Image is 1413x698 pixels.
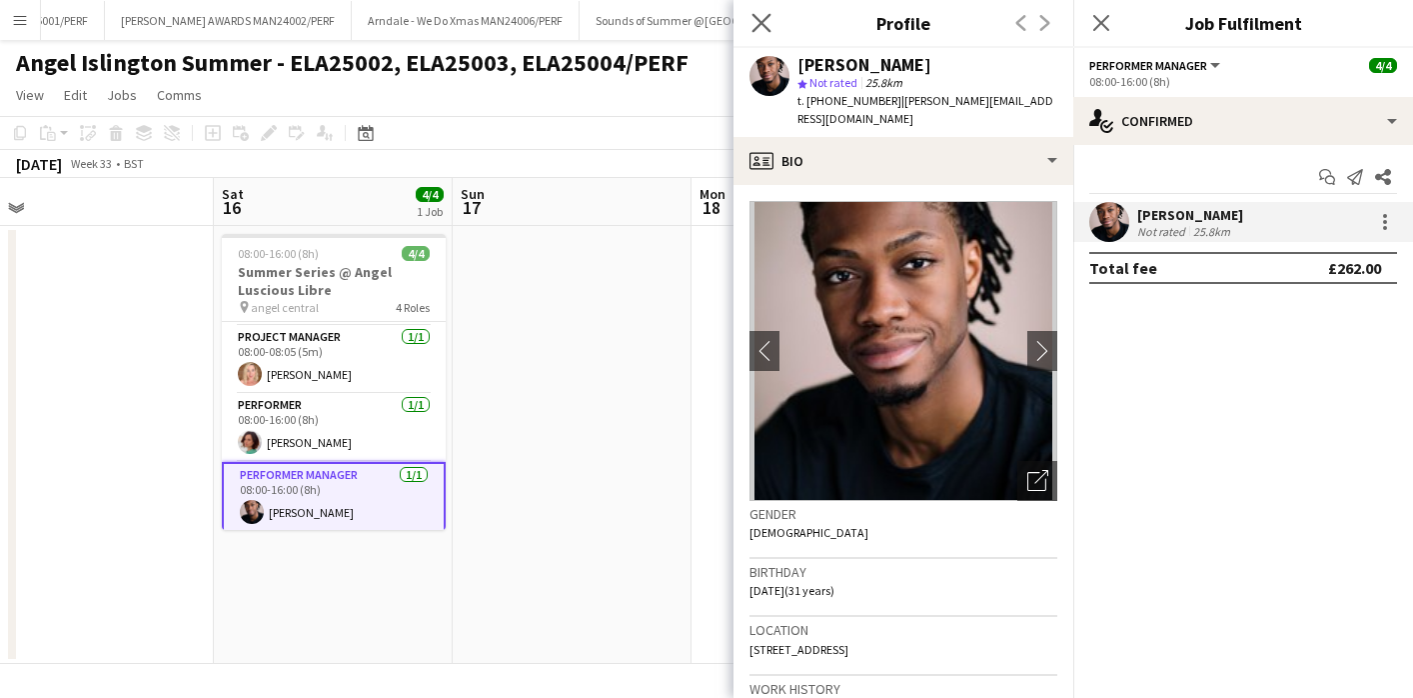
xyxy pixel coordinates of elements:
div: [DATE] [16,154,62,174]
span: 08:00-16:00 (8h) [238,246,319,261]
span: Sun [461,185,485,203]
span: Comms [157,86,202,104]
span: 4 Roles [396,300,430,315]
span: [DEMOGRAPHIC_DATA] [749,525,868,540]
div: 08:00-16:00 (8h) [1089,74,1397,89]
span: Not rated [809,75,857,90]
span: [STREET_ADDRESS] [749,642,848,657]
h3: Profile [733,10,1073,36]
span: angel central [251,300,319,315]
h3: Birthday [749,563,1057,581]
div: [PERSON_NAME] [797,56,931,74]
span: 4/4 [402,246,430,261]
div: Confirmed [1073,97,1413,145]
span: | [PERSON_NAME][EMAIL_ADDRESS][DOMAIN_NAME] [797,93,1053,126]
button: [PERSON_NAME] AWARDS MAN24002/PERF [105,1,352,40]
a: Edit [56,82,95,108]
h3: Location [749,621,1057,639]
div: 25.8km [1189,224,1234,239]
span: t. [PHONE_NUMBER] [797,93,901,108]
div: [PERSON_NAME] [1137,206,1243,224]
span: 16 [219,196,244,219]
span: [DATE] (31 years) [749,583,834,598]
div: Open photos pop-in [1017,461,1057,501]
span: 25.8km [861,75,906,90]
a: Comms [149,82,210,108]
button: Sounds of Summer @[GEOGRAPHIC_DATA] - WG25002/PERF [580,1,914,40]
a: View [8,82,52,108]
div: Not rated [1137,224,1189,239]
a: Jobs [99,82,145,108]
div: Bio [733,137,1073,185]
div: 1 Job [417,204,443,219]
span: 4/4 [1369,58,1397,73]
h3: Work history [749,680,1057,698]
span: View [16,86,44,104]
span: Mon [700,185,725,203]
h3: Gender [749,505,1057,523]
span: 18 [697,196,725,219]
span: Performer Manager [1089,58,1207,73]
app-job-card: 08:00-16:00 (8h)4/4Summer Series @ Angel Luscious Libre angel central4 RolesCostume1/108:00-08:05... [222,234,446,530]
span: Jobs [107,86,137,104]
button: Performer Manager [1089,58,1223,73]
app-card-role: Performer1/108:00-16:00 (8h)[PERSON_NAME] [222,394,446,462]
span: Edit [64,86,87,104]
span: Week 33 [66,156,116,171]
img: Crew avatar or photo [749,201,1057,501]
div: BST [124,156,144,171]
app-card-role: Project Manager1/108:00-08:05 (5m)[PERSON_NAME] [222,326,446,394]
app-card-role: Performer Manager1/108:00-16:00 (8h)[PERSON_NAME] [222,462,446,534]
span: Sat [222,185,244,203]
h1: Angel Islington Summer - ELA25002, ELA25003, ELA25004/PERF [16,48,689,78]
h3: Summer Series @ Angel Luscious Libre [222,263,446,299]
button: Arndale - We Do Xmas MAN24006/PERF [352,1,580,40]
div: £262.00 [1328,258,1381,278]
div: Total fee [1089,258,1157,278]
span: 4/4 [416,187,444,202]
span: 17 [458,196,485,219]
h3: Job Fulfilment [1073,10,1413,36]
